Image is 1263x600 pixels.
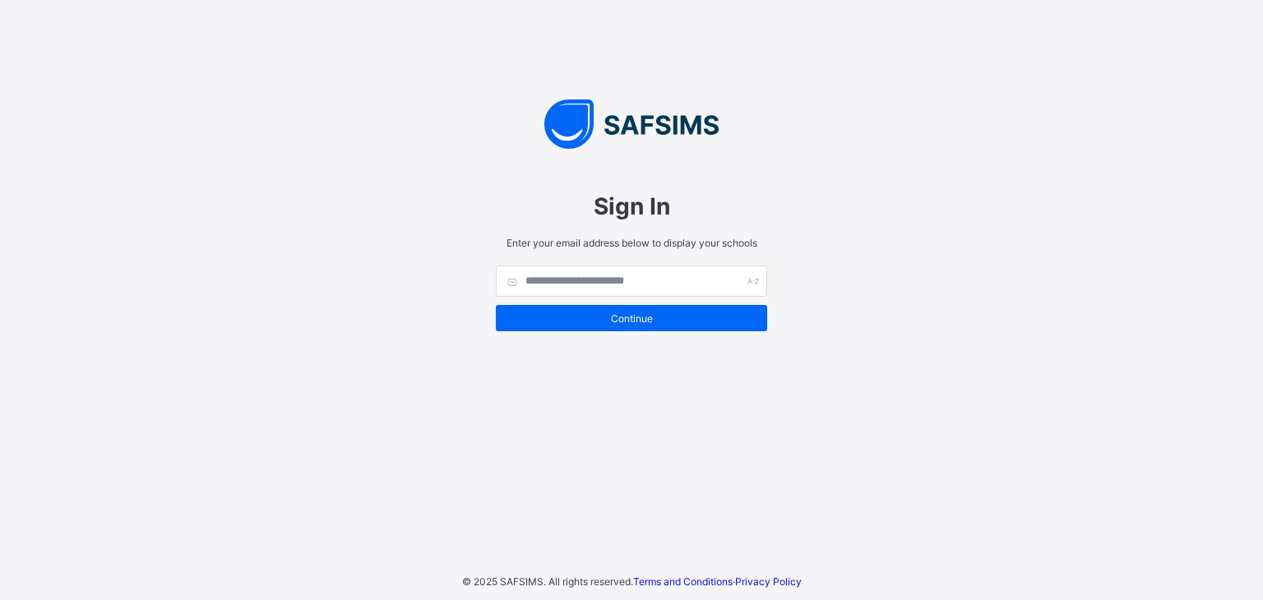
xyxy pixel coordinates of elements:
span: Continue [508,312,755,325]
img: SAFSIMS Logo [479,99,784,149]
a: Privacy Policy [735,575,802,588]
span: Sign In [496,192,767,220]
span: © 2025 SAFSIMS. All rights reserved. [462,575,633,588]
span: · [633,575,802,588]
span: Enter your email address below to display your schools [496,237,767,249]
a: Terms and Conditions [633,575,733,588]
